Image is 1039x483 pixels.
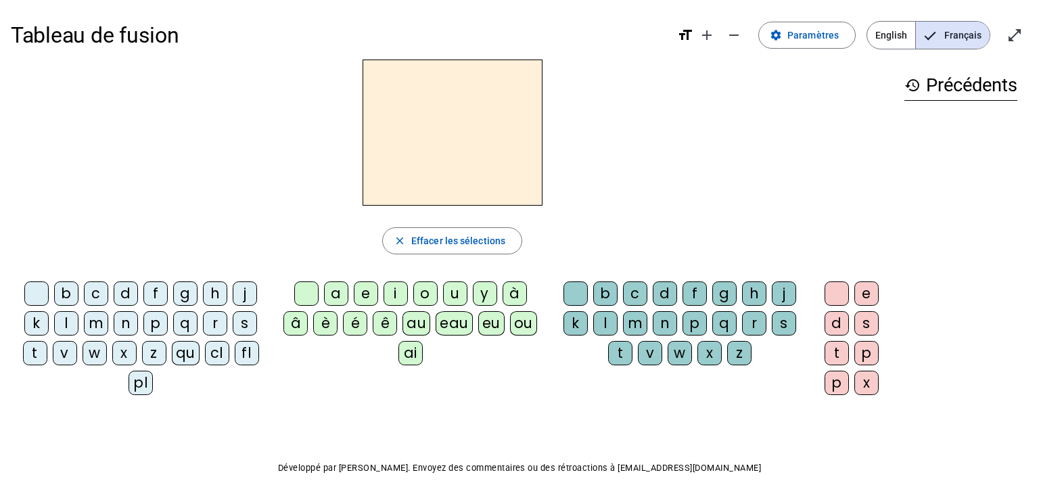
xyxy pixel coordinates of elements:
[510,311,537,336] div: ou
[593,281,618,306] div: b
[668,341,692,365] div: w
[203,281,227,306] div: h
[726,27,742,43] mat-icon: remove
[854,371,879,395] div: x
[677,27,693,43] mat-icon: format_size
[770,29,782,41] mat-icon: settings
[787,27,839,43] span: Paramètres
[142,341,166,365] div: z
[473,281,497,306] div: y
[402,311,430,336] div: au
[129,371,153,395] div: pl
[653,281,677,306] div: d
[83,341,107,365] div: w
[173,281,198,306] div: g
[720,22,747,49] button: Diminuer la taille de la police
[413,281,438,306] div: o
[697,341,722,365] div: x
[727,341,752,365] div: z
[758,22,856,49] button: Paramètres
[354,281,378,306] div: e
[712,311,737,336] div: q
[1001,22,1028,49] button: Entrer en plein écran
[143,281,168,306] div: f
[313,311,338,336] div: è
[503,281,527,306] div: à
[114,311,138,336] div: n
[742,311,766,336] div: r
[699,27,715,43] mat-icon: add
[593,311,618,336] div: l
[235,341,259,365] div: fl
[443,281,467,306] div: u
[623,311,647,336] div: m
[1007,27,1023,43] mat-icon: open_in_full
[283,311,308,336] div: â
[54,311,78,336] div: l
[825,311,849,336] div: d
[382,227,522,254] button: Effacer les sélections
[867,22,915,49] span: English
[173,311,198,336] div: q
[54,281,78,306] div: b
[112,341,137,365] div: x
[203,311,227,336] div: r
[384,281,408,306] div: i
[854,341,879,365] div: p
[712,281,737,306] div: g
[11,460,1028,476] p: Développé par [PERSON_NAME]. Envoyez des commentaires ou des rétroactions à [EMAIL_ADDRESS][DOMAI...
[867,21,990,49] mat-button-toggle-group: Language selection
[772,311,796,336] div: s
[854,281,879,306] div: e
[324,281,348,306] div: a
[825,341,849,365] div: t
[23,341,47,365] div: t
[683,311,707,336] div: p
[53,341,77,365] div: v
[478,311,505,336] div: eu
[84,281,108,306] div: c
[854,311,879,336] div: s
[436,311,473,336] div: eau
[24,311,49,336] div: k
[205,341,229,365] div: cl
[653,311,677,336] div: n
[693,22,720,49] button: Augmenter la taille de la police
[904,77,921,93] mat-icon: history
[343,311,367,336] div: é
[233,311,257,336] div: s
[916,22,990,49] span: Français
[143,311,168,336] div: p
[623,281,647,306] div: c
[683,281,707,306] div: f
[84,311,108,336] div: m
[172,341,200,365] div: qu
[11,14,666,57] h1: Tableau de fusion
[233,281,257,306] div: j
[114,281,138,306] div: d
[373,311,397,336] div: ê
[904,70,1017,101] h3: Précédents
[825,371,849,395] div: p
[398,341,423,365] div: ai
[638,341,662,365] div: v
[742,281,766,306] div: h
[563,311,588,336] div: k
[772,281,796,306] div: j
[411,233,505,249] span: Effacer les sélections
[608,341,632,365] div: t
[394,235,406,247] mat-icon: close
